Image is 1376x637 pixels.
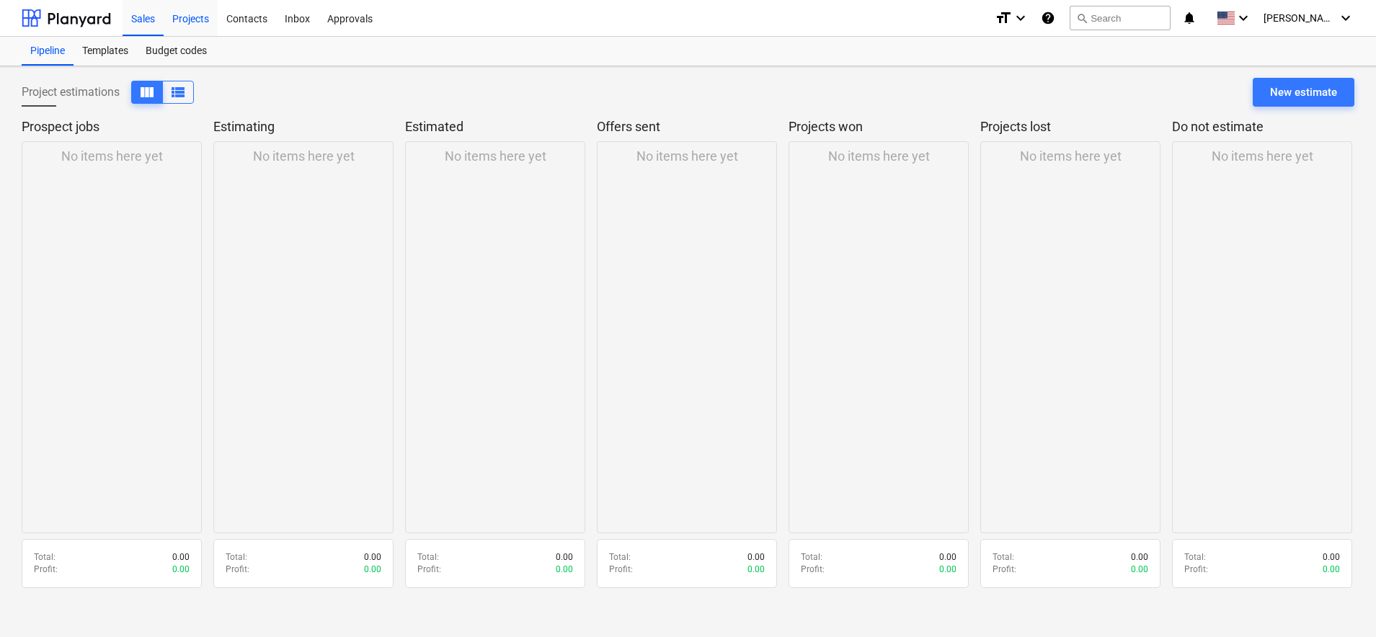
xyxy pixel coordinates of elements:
[417,563,441,576] p: Profit :
[636,148,738,165] p: No items here yet
[1172,118,1346,135] p: Do not estimate
[226,551,247,563] p: Total :
[1184,563,1208,576] p: Profit :
[417,551,439,563] p: Total :
[747,551,765,563] p: 0.00
[137,37,216,66] a: Budget codes
[364,551,381,563] p: 0.00
[1131,563,1148,576] p: 0.00
[556,563,573,576] p: 0.00
[22,81,194,104] div: Project estimations
[22,37,74,66] a: Pipeline
[1070,6,1171,30] button: Search
[213,118,388,135] p: Estimating
[789,118,963,135] p: Projects won
[172,551,190,563] p: 0.00
[556,551,573,563] p: 0.00
[1131,551,1148,563] p: 0.00
[939,563,956,576] p: 0.00
[74,37,137,66] a: Templates
[980,118,1155,135] p: Projects lost
[364,563,381,576] p: 0.00
[1076,12,1088,24] span: search
[1337,9,1354,27] i: keyboard_arrow_down
[993,563,1016,576] p: Profit :
[138,84,156,101] span: View as columns
[609,563,633,576] p: Profit :
[22,118,196,135] p: Prospect jobs
[1184,551,1206,563] p: Total :
[993,551,1014,563] p: Total :
[445,148,546,165] p: No items here yet
[169,84,187,101] span: View as columns
[405,118,580,135] p: Estimated
[61,148,163,165] p: No items here yet
[1253,78,1354,107] button: New estimate
[1020,148,1122,165] p: No items here yet
[828,148,930,165] p: No items here yet
[609,551,631,563] p: Total :
[1264,12,1336,24] span: [PERSON_NAME]
[1235,9,1252,27] i: keyboard_arrow_down
[1041,9,1055,27] i: Knowledge base
[226,563,249,576] p: Profit :
[1323,551,1340,563] p: 0.00
[995,9,1012,27] i: format_size
[1323,563,1340,576] p: 0.00
[1212,148,1313,165] p: No items here yet
[1182,9,1197,27] i: notifications
[801,551,822,563] p: Total :
[1012,9,1029,27] i: keyboard_arrow_down
[597,118,771,135] p: Offers sent
[1270,83,1337,102] div: New estimate
[747,563,765,576] p: 0.00
[1304,568,1376,637] iframe: Chat Widget
[801,563,825,576] p: Profit :
[34,563,58,576] p: Profit :
[253,148,355,165] p: No items here yet
[939,551,956,563] p: 0.00
[34,551,56,563] p: Total :
[172,563,190,576] p: 0.00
